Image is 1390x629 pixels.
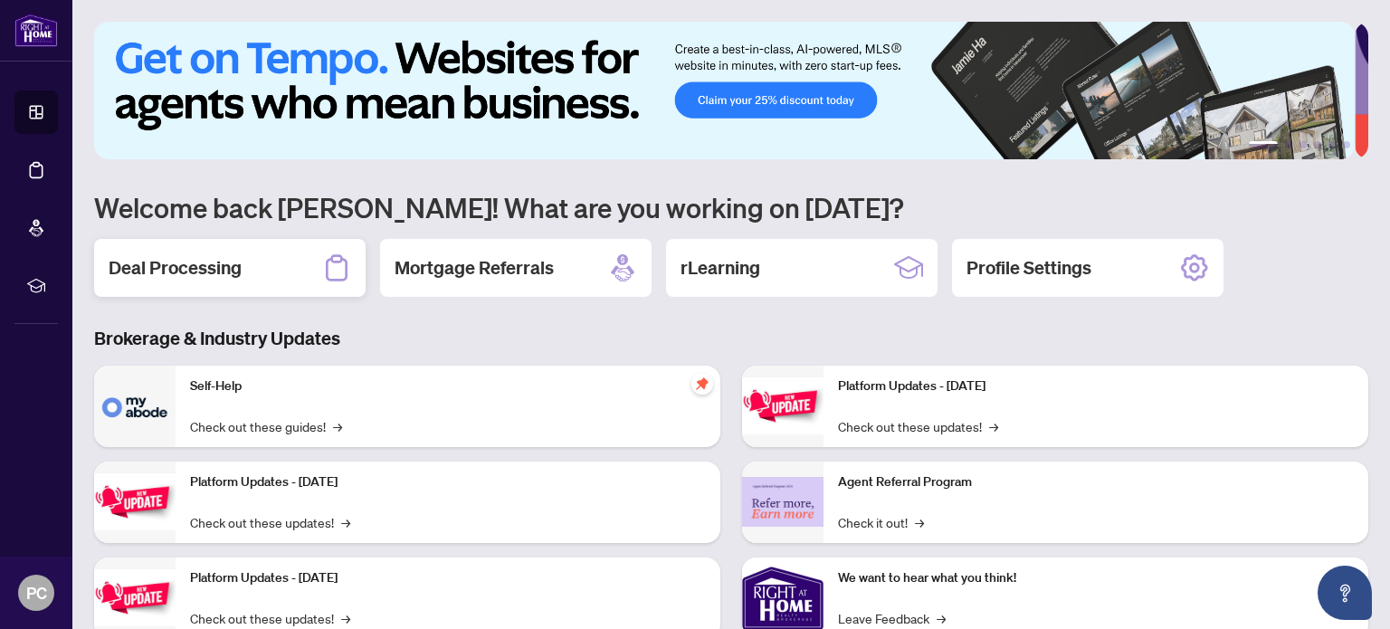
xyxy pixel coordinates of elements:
p: Self-Help [190,376,706,396]
img: Self-Help [94,366,176,447]
h2: Profile Settings [966,255,1091,281]
img: Platform Updates - July 21, 2025 [94,569,176,626]
p: We want to hear what you think! [838,568,1354,588]
a: Check out these updates!→ [838,416,998,436]
a: Check out these guides!→ [190,416,342,436]
button: 3 [1300,141,1307,148]
p: Agent Referral Program [838,472,1354,492]
p: Platform Updates - [DATE] [838,376,1354,396]
h1: Welcome back [PERSON_NAME]! What are you working on [DATE]? [94,190,1368,224]
a: Check it out!→ [838,512,924,532]
button: 6 [1343,141,1350,148]
h3: Brokerage & Industry Updates [94,326,1368,351]
span: → [333,416,342,436]
button: 1 [1249,141,1278,148]
span: → [937,608,946,628]
img: Slide 0 [94,22,1355,159]
h2: rLearning [681,255,760,281]
span: PC [26,580,47,605]
button: 4 [1314,141,1321,148]
h2: Mortgage Referrals [395,255,554,281]
button: 2 [1285,141,1292,148]
p: Platform Updates - [DATE] [190,472,706,492]
img: Platform Updates - June 23, 2025 [742,377,824,434]
a: Check out these updates!→ [190,608,350,628]
img: Platform Updates - September 16, 2025 [94,473,176,530]
a: Check out these updates!→ [190,512,350,532]
h2: Deal Processing [109,255,242,281]
button: 5 [1328,141,1336,148]
span: pushpin [691,373,713,395]
span: → [341,512,350,532]
p: Platform Updates - [DATE] [190,568,706,588]
img: logo [14,14,58,47]
span: → [989,416,998,436]
span: → [341,608,350,628]
img: Agent Referral Program [742,477,824,527]
button: Open asap [1318,566,1372,620]
span: → [915,512,924,532]
a: Leave Feedback→ [838,608,946,628]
